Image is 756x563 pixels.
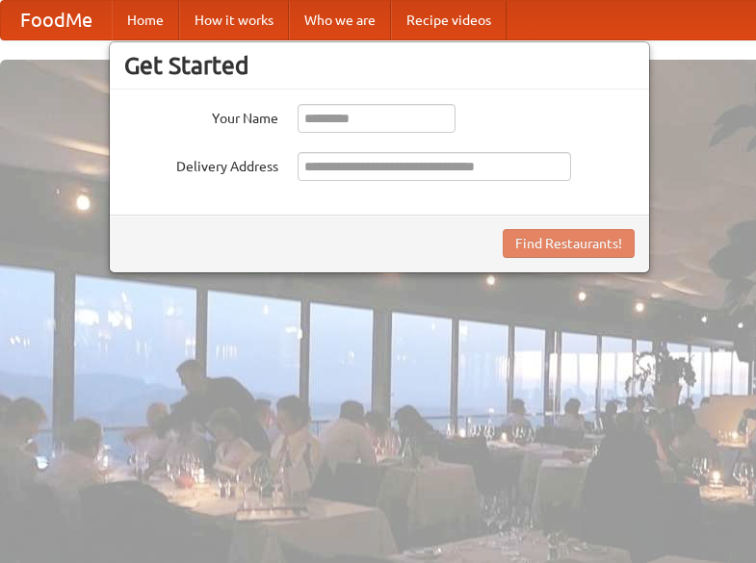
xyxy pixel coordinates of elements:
[1,1,112,39] a: FoodMe
[391,1,507,39] a: Recipe videos
[124,152,278,176] label: Delivery Address
[124,104,278,128] label: Your Name
[179,1,289,39] a: How it works
[503,229,635,258] button: Find Restaurants!
[289,1,391,39] a: Who we are
[124,51,635,80] h3: Get Started
[112,1,179,39] a: Home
